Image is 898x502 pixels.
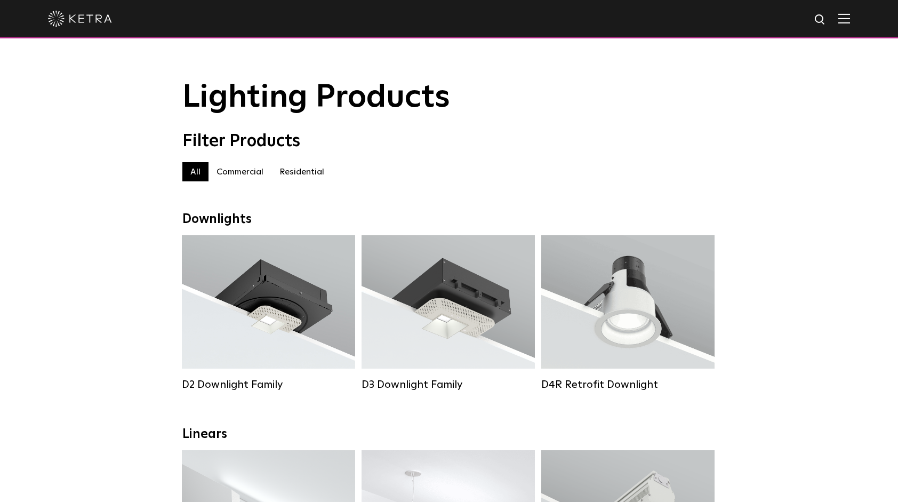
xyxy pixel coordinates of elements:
span: Lighting Products [182,82,450,114]
label: Residential [271,162,332,181]
label: Commercial [209,162,271,181]
img: ketra-logo-2019-white [48,11,112,27]
a: D2 Downlight Family Lumen Output:1200Colors:White / Black / Gloss Black / Silver / Bronze / Silve... [182,235,355,391]
label: All [182,162,209,181]
a: D4R Retrofit Downlight Lumen Output:800Colors:White / BlackBeam Angles:15° / 25° / 40° / 60°Watta... [541,235,715,391]
div: Downlights [182,212,716,227]
div: D2 Downlight Family [182,378,355,391]
div: Filter Products [182,131,716,152]
img: search icon [814,13,827,27]
div: Linears [182,427,716,442]
a: D3 Downlight Family Lumen Output:700 / 900 / 1100Colors:White / Black / Silver / Bronze / Paintab... [362,235,535,391]
div: D3 Downlight Family [362,378,535,391]
div: D4R Retrofit Downlight [541,378,715,391]
img: Hamburger%20Nav.svg [838,13,850,23]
